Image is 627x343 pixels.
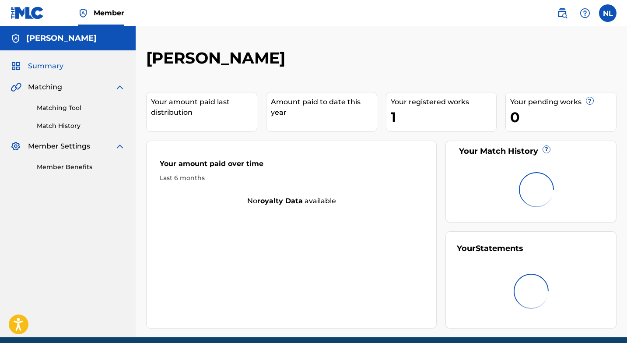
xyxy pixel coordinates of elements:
div: Amount paid to date this year [271,97,377,118]
div: User Menu [599,4,616,22]
img: preloader [519,172,554,207]
h5: Nishawn Lee [26,33,97,43]
img: preloader [514,274,549,309]
img: Accounts [11,33,21,44]
span: ? [586,97,593,104]
a: SummarySummary [11,61,63,71]
img: MLC Logo [11,7,44,19]
div: Your amount paid last distribution [151,97,257,118]
img: Matching [11,82,21,92]
strong: royalty data [257,197,303,205]
div: No available [147,196,436,206]
a: Matching Tool [37,103,125,113]
span: Member Settings [28,141,90,152]
div: Your amount paid over time [160,159,423,173]
div: Last 6 months [160,173,423,183]
img: expand [115,141,125,152]
img: Member Settings [11,141,21,152]
span: Summary [28,61,63,71]
img: expand [115,82,125,92]
div: Your Statements [457,243,523,255]
img: Summary [11,61,21,71]
img: Top Rightsholder [78,8,88,18]
div: Your pending works [510,97,616,107]
img: search [557,8,567,18]
a: Member Benefits [37,163,125,172]
div: Help [576,4,594,22]
img: help [580,8,590,18]
span: Member [94,8,124,18]
a: Match History [37,121,125,131]
div: 1 [391,107,497,127]
iframe: Chat Widget [583,301,627,343]
div: 0 [510,107,616,127]
span: ? [543,146,550,153]
div: Your Match History [457,145,605,157]
h2: [PERSON_NAME] [146,48,290,68]
span: Matching [28,82,62,92]
a: Public Search [553,4,571,22]
div: Your registered works [391,97,497,107]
